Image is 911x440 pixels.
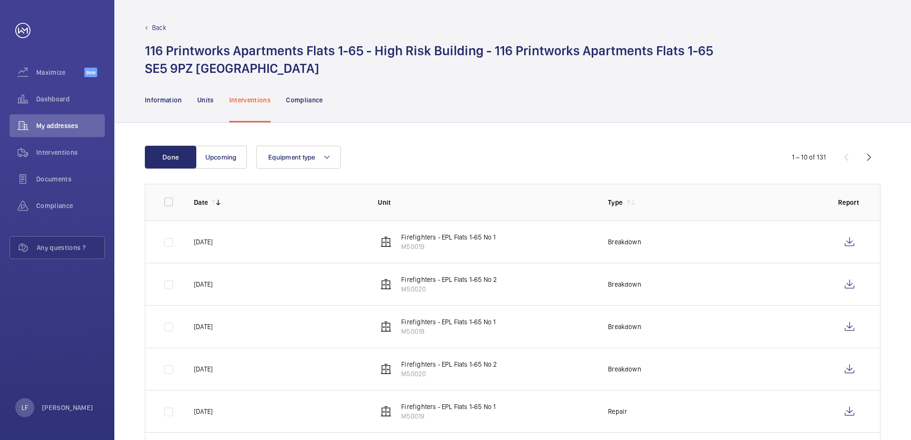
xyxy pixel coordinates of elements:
[608,237,641,247] p: Breakdown
[21,403,28,412] p: LF
[608,280,641,289] p: Breakdown
[197,95,214,105] p: Units
[268,153,315,161] span: Equipment type
[195,146,247,169] button: Upcoming
[36,201,105,210] span: Compliance
[608,407,627,416] p: Repair
[37,243,104,252] span: Any questions ?
[838,198,861,207] p: Report
[401,284,497,294] p: M50020
[84,68,97,77] span: Beta
[401,317,496,327] p: Firefighters - EPL Flats 1-65 No 1
[145,146,196,169] button: Done
[145,42,713,77] h1: 116 Printworks Apartments Flats 1-65 - High Risk Building - 116 Printworks Apartments Flats 1-65 ...
[194,280,213,289] p: [DATE]
[36,68,84,77] span: Maximize
[380,279,392,290] img: elevator.svg
[194,198,208,207] p: Date
[401,402,496,411] p: Firefighters - EPL Flats 1-65 No 1
[36,121,105,130] span: My addresses
[608,364,641,374] p: Breakdown
[401,360,497,369] p: Firefighters - EPL Flats 1-65 No 2
[36,148,105,157] span: Interventions
[608,198,622,207] p: Type
[380,363,392,375] img: elevator.svg
[194,364,213,374] p: [DATE]
[380,406,392,417] img: elevator.svg
[194,237,213,247] p: [DATE]
[36,174,105,184] span: Documents
[792,152,826,162] div: 1 – 10 of 131
[194,407,213,416] p: [DATE]
[378,198,593,207] p: Unit
[256,146,341,169] button: Equipment type
[145,95,182,105] p: Information
[608,322,641,331] p: Breakdown
[42,403,93,412] p: [PERSON_NAME]
[229,95,271,105] p: Interventions
[401,232,496,242] p: Firefighters - EPL Flats 1-65 No 1
[152,23,166,32] p: Back
[194,322,213,331] p: [DATE]
[401,327,496,336] p: M50019
[286,95,323,105] p: Compliance
[401,275,497,284] p: Firefighters - EPL Flats 1-65 No 2
[36,94,105,104] span: Dashboard
[401,369,497,379] p: M50020
[380,236,392,248] img: elevator.svg
[401,411,496,421] p: M50019
[401,242,496,251] p: M50019
[380,321,392,332] img: elevator.svg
